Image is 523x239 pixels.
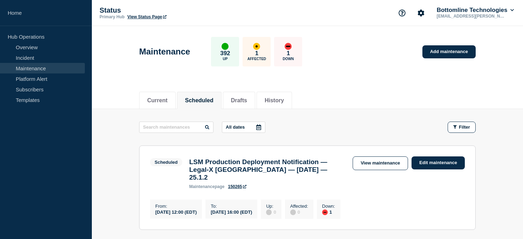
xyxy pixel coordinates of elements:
[353,156,408,170] a: View maintenance
[266,204,276,209] p: Up :
[290,209,296,215] div: disabled
[412,156,465,169] a: Edit maintenance
[155,160,178,165] div: Scheduled
[211,209,252,215] div: [DATE] 16:00 (EDT)
[247,57,266,61] p: Affected
[228,184,246,189] a: 150265
[222,122,265,133] button: All dates
[231,97,247,104] button: Drafts
[422,45,476,58] a: Add maintenance
[155,209,197,215] div: [DATE] 12:00 (EDT)
[290,209,308,215] div: 0
[322,209,335,215] div: 1
[435,7,515,14] button: Bottomline Technologies
[139,122,213,133] input: Search maintenances
[185,97,213,104] button: Scheduled
[226,124,245,130] p: All dates
[290,204,308,209] p: Affected :
[459,124,470,130] span: Filter
[283,57,294,61] p: Down
[189,184,225,189] p: page
[322,204,335,209] p: Down :
[266,209,272,215] div: disabled
[448,122,476,133] button: Filter
[189,158,346,181] h3: LSM Production Deployment Notification — Legal-X [GEOGRAPHIC_DATA] — [DATE] — 25.1.2
[395,6,409,20] button: Support
[322,209,328,215] div: down
[265,97,284,104] button: History
[287,50,290,57] p: 1
[147,97,168,104] button: Current
[100,6,240,14] p: Status
[223,57,227,61] p: Up
[100,14,124,19] p: Primary Hub
[414,6,428,20] button: Account settings
[220,50,230,57] p: 392
[155,204,197,209] p: From :
[285,43,292,50] div: down
[139,47,190,57] h1: Maintenance
[435,14,508,19] p: [EMAIL_ADDRESS][PERSON_NAME][DOMAIN_NAME]
[266,209,276,215] div: 0
[127,14,166,19] a: View Status Page
[255,50,258,57] p: 1
[211,204,252,209] p: To :
[253,43,260,50] div: affected
[222,43,229,50] div: up
[189,184,215,189] span: maintenance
